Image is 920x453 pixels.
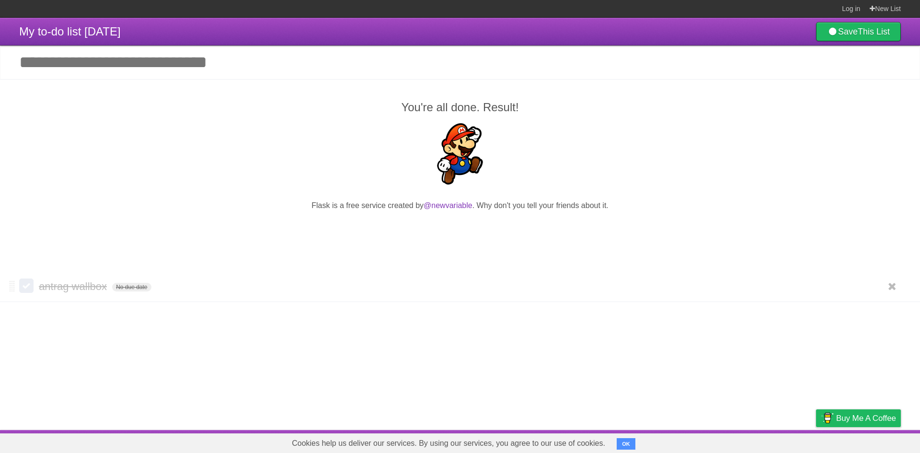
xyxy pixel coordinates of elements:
[19,99,901,116] h2: You're all done. Result!
[617,438,635,450] button: OK
[689,432,709,451] a: About
[424,201,472,209] a: @newvariable
[19,25,121,38] span: My to-do list [DATE]
[816,22,901,41] a: SaveThis List
[429,123,491,185] img: Super Mario
[771,432,792,451] a: Terms
[840,432,901,451] a: Suggest a feature
[804,432,828,451] a: Privacy
[282,434,615,453] span: Cookies help us deliver our services. By using our services, you agree to our use of cookies.
[858,27,890,36] b: This List
[443,223,477,237] iframe: X Post Button
[39,280,109,292] span: antrag wallbox
[720,432,759,451] a: Developers
[112,283,151,291] span: No due date
[821,410,834,426] img: Buy me a coffee
[836,410,896,427] span: Buy me a coffee
[816,409,901,427] a: Buy me a coffee
[19,200,901,211] p: Flask is a free service created by . Why don't you tell your friends about it.
[19,279,34,293] label: Done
